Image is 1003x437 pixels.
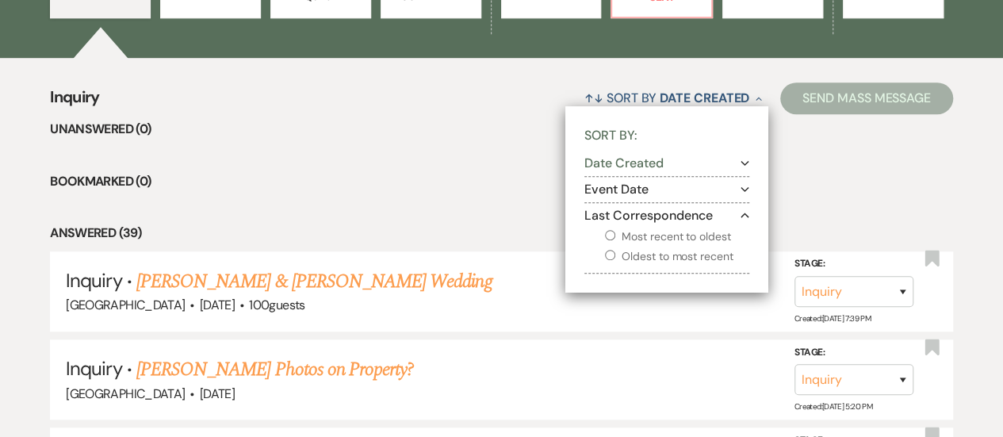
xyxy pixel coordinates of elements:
[780,82,953,114] button: Send Mass Message
[605,250,615,260] input: Oldest to most recent
[605,230,615,240] input: Most recent to oldest
[584,209,749,222] button: Last Correspondence
[136,267,492,296] a: [PERSON_NAME] & [PERSON_NAME] Wedding
[794,313,871,324] span: Created: [DATE] 7:39 PM
[50,171,953,192] li: Bookmarked (0)
[66,385,185,402] span: [GEOGRAPHIC_DATA]
[584,183,749,196] button: Event Date
[50,119,953,140] li: Unanswered (0)
[794,344,913,362] label: Stage:
[605,227,749,247] label: Most recent to oldest
[794,401,872,412] span: Created: [DATE] 5:20 PM
[584,90,603,106] span: ↑↓
[794,255,913,273] label: Stage:
[660,90,749,106] span: Date Created
[66,297,185,313] span: [GEOGRAPHIC_DATA]
[200,297,235,313] span: [DATE]
[66,268,121,293] span: Inquiry
[605,247,749,266] label: Oldest to most recent
[136,355,414,384] a: [PERSON_NAME] Photos on Property?
[578,77,768,119] button: Sort By Date Created
[249,297,304,313] span: 100 guests
[50,223,953,243] li: Answered (39)
[66,356,121,381] span: Inquiry
[584,125,749,151] p: Sort By:
[50,85,100,119] span: Inquiry
[584,157,749,170] button: Date Created
[200,385,235,402] span: [DATE]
